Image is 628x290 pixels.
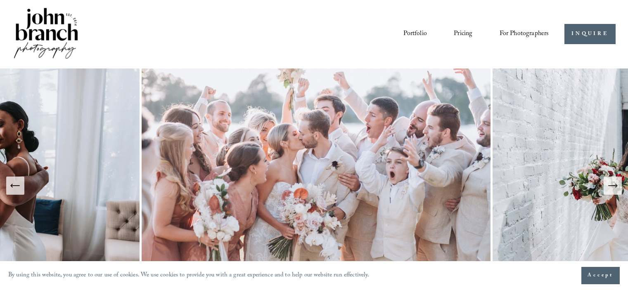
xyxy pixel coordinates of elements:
[581,267,620,284] button: Accept
[500,28,549,40] span: For Photographers
[12,6,79,62] img: John Branch IV Photography
[588,271,614,280] span: Accept
[500,27,549,41] a: folder dropdown
[8,270,370,282] p: By using this website, you agree to our use of cookies. We use cookies to provide you with a grea...
[6,177,24,195] button: Previous Slide
[564,24,615,44] a: INQUIRE
[403,27,427,41] a: Portfolio
[454,27,472,41] a: Pricing
[604,177,622,195] button: Next Slide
